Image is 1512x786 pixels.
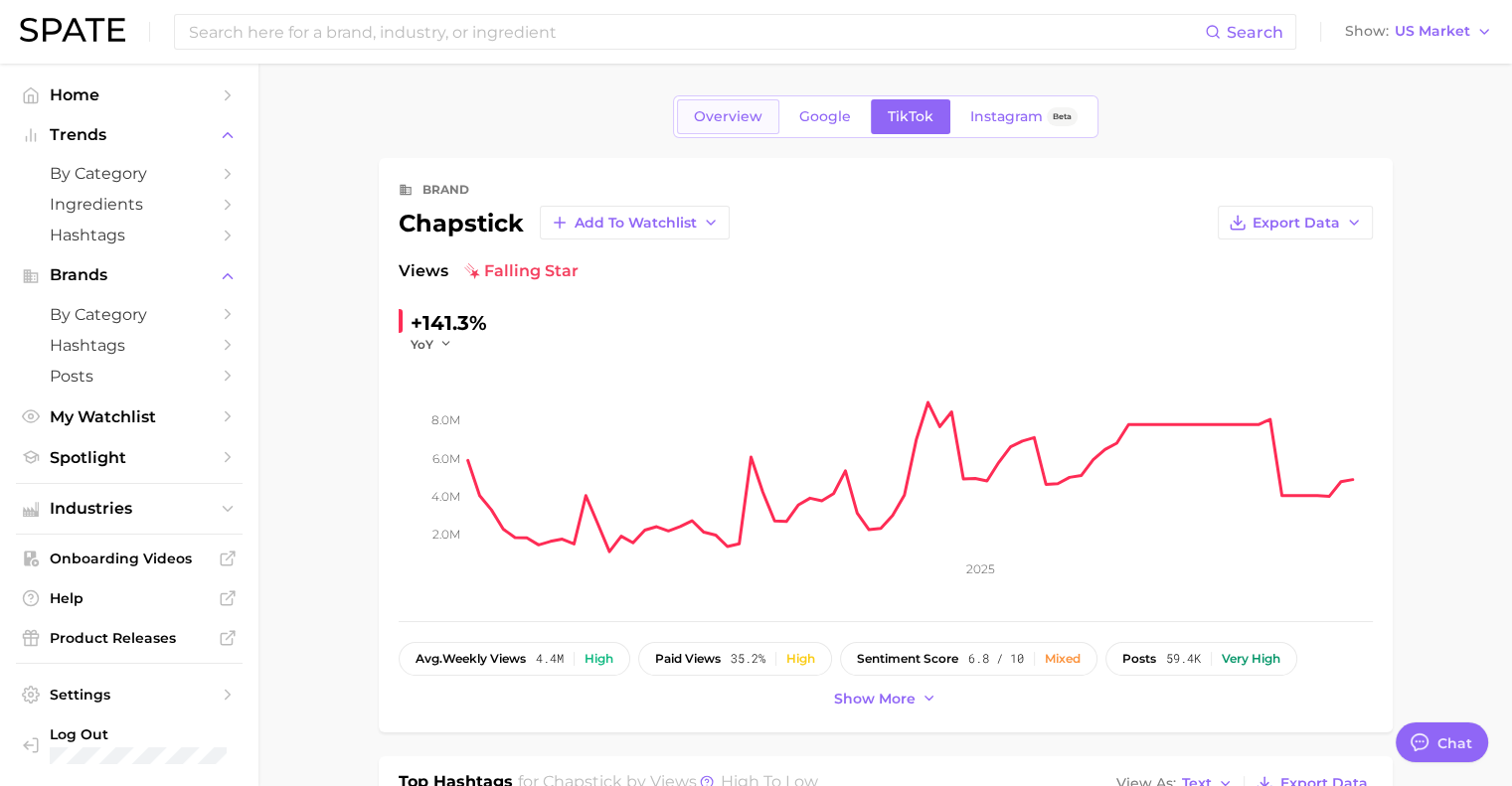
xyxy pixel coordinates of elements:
img: falling star [464,263,480,279]
tspan: 6.0m [432,450,460,465]
a: Google [782,99,868,134]
span: 6.8 / 10 [968,652,1024,666]
span: Overview [694,108,762,125]
span: 35.2% [731,652,765,666]
a: Home [16,79,243,110]
span: falling star [464,259,579,283]
tspan: 4.0m [431,489,460,504]
div: High [786,652,815,666]
div: chapstick [399,206,730,239]
button: ShowUS Market [1340,19,1497,45]
span: sentiment score [857,652,958,666]
div: Very high [1222,652,1280,666]
a: Hashtags [16,330,243,361]
a: InstagramBeta [953,99,1094,134]
span: Export Data [1253,215,1340,232]
span: Views [399,259,448,283]
button: Show more [829,686,942,712]
span: Onboarding Videos [50,550,209,567]
div: Mixed [1045,652,1081,666]
a: by Category [16,299,243,330]
button: avg.weekly views4.4mHigh [399,642,630,676]
span: Settings [50,686,209,704]
a: My Watchlist [16,401,243,432]
tspan: 2.0m [432,527,460,542]
span: Home [50,85,209,104]
a: Log out. Currently logged in with e-mail dana.cohen@emersongroup.com. [16,719,243,770]
span: Spotlight [50,448,209,467]
button: posts59.4kVery high [1105,642,1297,676]
a: Posts [16,361,243,392]
span: Instagram [970,108,1043,125]
a: by Category [16,158,243,189]
div: +141.3% [411,307,487,339]
span: weekly views [416,652,526,666]
span: Help [50,589,209,607]
a: Overview [677,99,779,134]
span: Show more [834,691,916,707]
div: High [585,652,613,666]
abbr: average [416,651,442,666]
span: 4.4m [536,652,564,666]
span: Search [1227,23,1283,42]
span: by Category [50,305,209,324]
button: sentiment score6.8 / 10Mixed [840,642,1097,676]
span: My Watchlist [50,407,209,426]
a: Spotlight [16,442,243,473]
span: Beta [1053,108,1072,125]
span: YoY [411,336,433,353]
span: posts [1122,652,1156,666]
button: paid views35.2%High [638,642,832,676]
a: TikTok [871,99,950,134]
span: Log Out [50,725,284,743]
button: YoY [411,336,453,353]
input: Search here for a brand, industry, or ingredient [187,15,1205,49]
span: Brands [50,266,209,284]
tspan: 2025 [965,561,994,576]
a: Settings [16,680,243,709]
a: Onboarding Videos [16,544,243,573]
button: Trends [16,120,243,150]
span: Industries [50,500,209,518]
tspan: 8.0m [431,412,460,427]
span: Ingredients [50,195,209,214]
span: paid views [655,652,721,666]
span: TikTok [888,108,933,125]
a: Help [16,583,243,613]
span: Posts [50,367,209,386]
span: Hashtags [50,336,209,355]
button: Add to Watchlist [540,206,730,239]
span: Product Releases [50,629,209,647]
span: 59.4k [1166,652,1201,666]
span: Add to Watchlist [575,215,697,232]
span: Hashtags [50,226,209,244]
span: Show [1345,26,1389,37]
a: Hashtags [16,220,243,250]
button: Brands [16,260,243,290]
button: Export Data [1218,206,1373,239]
button: Industries [16,494,243,524]
span: by Category [50,164,209,183]
a: Ingredients [16,189,243,220]
span: Google [799,108,851,125]
img: SPATE [20,18,125,42]
a: Product Releases [16,623,243,653]
span: US Market [1395,26,1470,37]
div: brand [422,178,469,202]
span: Trends [50,126,209,144]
